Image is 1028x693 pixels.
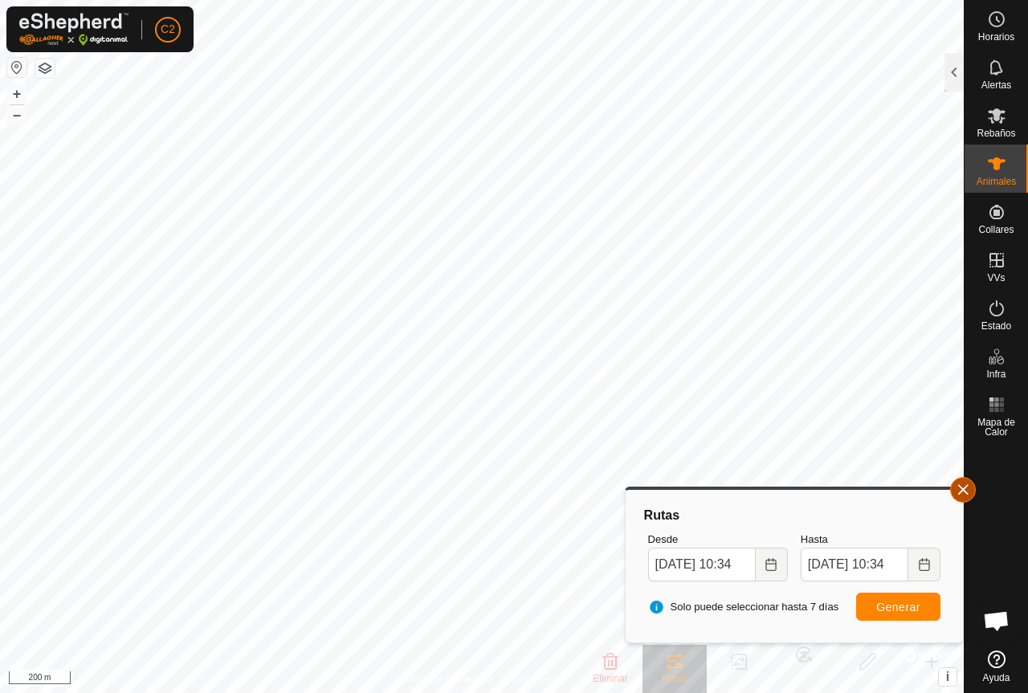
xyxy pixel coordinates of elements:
[973,597,1021,645] div: Chat abierto
[876,601,920,614] span: Generar
[7,105,27,124] button: –
[965,644,1028,689] a: Ayuda
[981,321,1011,331] span: Estado
[981,80,1011,90] span: Alertas
[908,548,940,581] button: Choose Date
[19,13,128,46] img: Logo Gallagher
[978,225,1014,234] span: Collares
[35,59,55,78] button: Capas del Mapa
[648,532,788,548] label: Desde
[7,84,27,104] button: +
[939,668,957,686] button: i
[978,32,1014,42] span: Horarios
[756,548,788,581] button: Choose Date
[856,593,940,621] button: Generar
[511,672,565,687] a: Contáctenos
[977,128,1015,138] span: Rebaños
[642,506,947,525] div: Rutas
[648,599,839,615] span: Solo puede seleccionar hasta 7 días
[7,58,27,77] button: Restablecer Mapa
[399,672,492,687] a: Política de Privacidad
[983,673,1010,683] span: Ayuda
[801,532,940,548] label: Hasta
[987,273,1005,283] span: VVs
[986,369,1006,379] span: Infra
[969,418,1024,437] span: Mapa de Calor
[161,21,175,38] span: C2
[946,670,949,683] span: i
[977,177,1016,186] span: Animales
